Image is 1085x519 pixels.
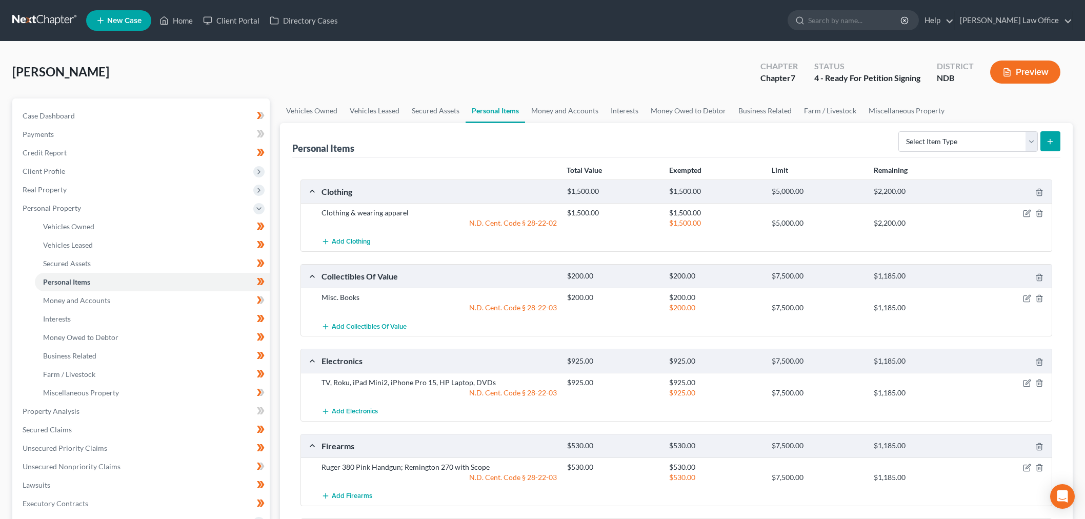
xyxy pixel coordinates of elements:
span: Real Property [23,185,67,194]
div: $5,000.00 [767,218,869,228]
div: $5,000.00 [767,187,869,196]
a: Case Dashboard [14,107,270,125]
span: Unsecured Priority Claims [23,444,107,452]
span: Property Analysis [23,407,79,415]
button: Add Clothing [322,232,371,251]
a: Secured Assets [35,254,270,273]
div: $7,500.00 [767,356,869,366]
a: Personal Items [466,98,525,123]
span: 7 [791,73,795,83]
div: District [937,61,974,72]
a: Money Owed to Debtor [35,328,270,347]
span: Money and Accounts [43,296,110,305]
div: $1,500.00 [664,208,766,218]
a: Miscellaneous Property [35,384,270,402]
div: $925.00 [562,377,664,388]
button: Add Electronics [322,402,378,421]
div: $7,500.00 [767,388,869,398]
div: $2,200.00 [869,187,971,196]
div: Clothing & wearing apparel [316,208,562,218]
div: $530.00 [562,462,664,472]
a: Home [154,11,198,30]
div: Chapter [760,61,798,72]
a: Payments [14,125,270,144]
div: $1,185.00 [869,303,971,313]
span: Secured Assets [43,259,91,268]
span: Lawsuits [23,481,50,489]
a: Help [919,11,954,30]
a: Credit Report [14,144,270,162]
span: Add Collectibles Of Value [332,323,407,331]
span: Case Dashboard [23,111,75,120]
a: Vehicles Owned [35,217,270,236]
div: $7,500.00 [767,472,869,483]
a: Secured Assets [406,98,466,123]
input: Search by name... [808,11,902,30]
div: $200.00 [562,271,664,281]
div: $925.00 [664,377,766,388]
a: Unsecured Nonpriority Claims [14,457,270,476]
span: Secured Claims [23,425,72,434]
span: Personal Property [23,204,81,212]
span: Interests [43,314,71,323]
a: Money Owed to Debtor [645,98,732,123]
a: Personal Items [35,273,270,291]
a: Directory Cases [265,11,343,30]
span: Farm / Livestock [43,370,95,378]
a: Client Portal [198,11,265,30]
span: Client Profile [23,167,65,175]
a: Secured Claims [14,421,270,439]
a: Farm / Livestock [35,365,270,384]
div: $925.00 [664,356,766,366]
div: Misc. Books [316,292,562,303]
a: Farm / Livestock [798,98,862,123]
span: Personal Items [43,277,90,286]
a: Vehicles Owned [280,98,344,123]
div: $1,500.00 [562,208,664,218]
div: $530.00 [664,462,766,472]
div: $7,500.00 [767,271,869,281]
div: $1,500.00 [562,187,664,196]
div: $200.00 [664,271,766,281]
div: Ruger 380 Pink Handgun; Remington 270 with Scope [316,462,562,472]
a: Interests [35,310,270,328]
a: Executory Contracts [14,494,270,513]
div: TV, Roku, iPad Mini2, iPhone Pro 15, HP Laptop, DVDs [316,377,562,388]
span: Vehicles Owned [43,222,94,231]
span: Add Firearms [332,492,372,501]
div: Chapter [760,72,798,84]
span: Unsecured Nonpriority Claims [23,462,120,471]
a: Unsecured Priority Claims [14,439,270,457]
span: Vehicles Leased [43,241,93,249]
div: N.D. Cent. Code § 28-22-03 [316,388,562,398]
span: Credit Report [23,148,67,157]
div: $1,500.00 [664,218,766,228]
div: $530.00 [664,472,766,483]
span: Add Electronics [332,407,378,415]
div: Electronics [316,355,562,366]
span: [PERSON_NAME] [12,64,109,79]
div: $925.00 [664,388,766,398]
a: Money and Accounts [525,98,605,123]
div: N.D. Cent. Code § 28-22-02 [316,218,562,228]
div: $7,500.00 [767,441,869,451]
span: Add Clothing [332,238,371,246]
button: Add Collectibles Of Value [322,317,407,336]
a: Vehicles Leased [35,236,270,254]
div: Firearms [316,441,562,451]
a: Lawsuits [14,476,270,494]
a: Interests [605,98,645,123]
strong: Total Value [567,166,602,174]
div: Clothing [316,186,562,197]
div: NDB [937,72,974,84]
button: Preview [990,61,1060,84]
div: Collectibles Of Value [316,271,562,282]
div: Personal Items [292,142,354,154]
div: $7,500.00 [767,303,869,313]
div: $1,185.00 [869,441,971,451]
a: Business Related [732,98,798,123]
div: $1,500.00 [664,187,766,196]
div: N.D. Cent. Code § 28-22-03 [316,303,562,313]
strong: Limit [772,166,788,174]
div: $1,185.00 [869,472,971,483]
